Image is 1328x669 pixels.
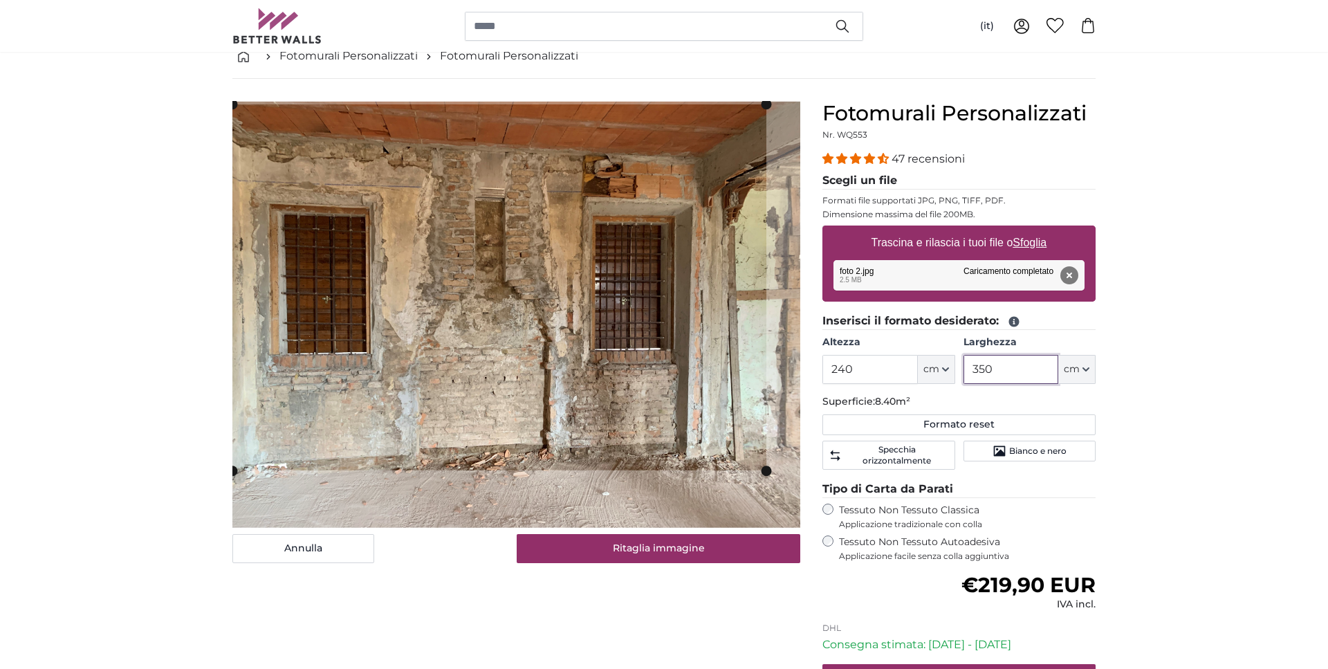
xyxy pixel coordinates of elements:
[1013,237,1047,248] u: Sfoglia
[839,535,1096,562] label: Tessuto Non Tessuto Autoadesiva
[822,336,954,349] label: Altezza
[961,572,1096,598] span: €219,90 EUR
[822,623,1096,634] p: DHL
[866,229,1053,257] label: Trascina e rilascia i tuoi file o
[822,172,1096,190] legend: Scegli un file
[839,519,1096,530] span: Applicazione tradizionale con colla
[969,14,1005,39] button: (it)
[1058,355,1096,384] button: cm
[232,8,322,44] img: Betterwalls
[822,481,1096,498] legend: Tipo di Carta da Parati
[963,336,1096,349] label: Larghezza
[440,48,578,64] a: Fotomurali Personalizzati
[822,209,1096,220] p: Dimensione massima del file 200MB.
[822,152,892,165] span: 4.38 stars
[232,534,374,563] button: Annulla
[1064,363,1080,376] span: cm
[963,441,1096,461] button: Bianco e nero
[822,441,954,470] button: Specchia orizzontalmente
[822,129,867,140] span: Nr. WQ553
[845,444,949,466] span: Specchia orizzontalmente
[839,504,1096,530] label: Tessuto Non Tessuto Classica
[822,395,1096,409] p: Superficie:
[839,551,1096,562] span: Applicazione facile senza colla aggiuntiva
[1009,446,1067,457] span: Bianco e nero
[918,355,955,384] button: cm
[517,534,801,563] button: Ritaglia immagine
[822,414,1096,435] button: Formato reset
[875,395,910,407] span: 8.40m²
[822,636,1096,653] p: Consegna stimata: [DATE] - [DATE]
[892,152,965,165] span: 47 recensioni
[822,101,1096,126] h1: Fotomurali Personalizzati
[961,598,1096,612] div: IVA incl.
[923,363,939,376] span: cm
[822,195,1096,206] p: Formati file supportati JPG, PNG, TIFF, PDF.
[822,313,1096,330] legend: Inserisci il formato desiderato:
[232,34,1096,79] nav: breadcrumbs
[279,48,418,64] a: Fotomurali Personalizzati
